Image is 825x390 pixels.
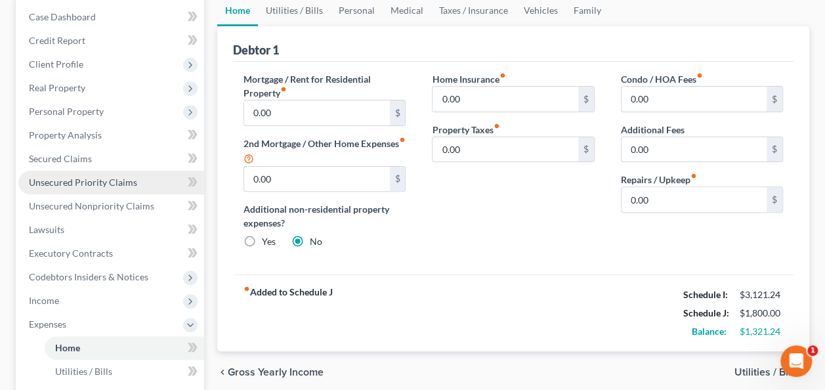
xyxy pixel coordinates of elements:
[622,137,767,162] input: --
[390,167,406,192] div: $
[692,326,727,337] strong: Balance:
[217,367,324,378] button: chevron_left Gross Yearly Income
[29,271,148,282] span: Codebtors Insiders & Notices
[18,29,204,53] a: Credit Report
[683,289,728,300] strong: Schedule I:
[740,307,783,320] div: $1,800.00
[29,129,102,141] span: Property Analysis
[45,336,204,360] a: Home
[29,35,85,46] span: Credit Report
[578,137,594,162] div: $
[433,137,578,162] input: --
[262,235,276,248] label: Yes
[29,200,154,211] span: Unsecured Nonpriority Claims
[390,100,406,125] div: $
[29,58,83,70] span: Client Profile
[244,100,389,125] input: --
[18,171,204,194] a: Unsecured Priority Claims
[18,123,204,147] a: Property Analysis
[807,345,818,356] span: 1
[29,153,92,164] span: Secured Claims
[29,11,96,22] span: Case Dashboard
[29,318,66,330] span: Expenses
[29,177,137,188] span: Unsecured Priority Claims
[767,87,782,112] div: $
[243,286,333,341] strong: Added to Schedule J
[244,167,389,192] input: --
[622,187,767,212] input: --
[780,345,812,377] iframe: Intercom live chat
[767,187,782,212] div: $
[243,72,406,100] label: Mortgage / Rent for Residential Property
[217,367,228,378] i: chevron_left
[432,123,499,137] label: Property Taxes
[29,106,104,117] span: Personal Property
[18,194,204,218] a: Unsecured Nonpriority Claims
[433,87,578,112] input: --
[243,286,250,292] i: fiber_manual_record
[740,325,783,338] div: $1,321.24
[18,5,204,29] a: Case Dashboard
[55,342,80,353] span: Home
[683,307,729,318] strong: Schedule J:
[621,123,685,137] label: Additional Fees
[493,123,499,129] i: fiber_manual_record
[690,173,697,179] i: fiber_manual_record
[621,72,703,86] label: Condo / HOA Fees
[29,224,64,235] span: Lawsuits
[243,137,406,166] label: 2nd Mortgage / Other Home Expenses
[18,218,204,242] a: Lawsuits
[29,295,59,306] span: Income
[228,367,324,378] span: Gross Yearly Income
[29,248,113,259] span: Executory Contracts
[696,72,703,79] i: fiber_manual_record
[734,367,799,378] span: Utilities / Bills
[18,147,204,171] a: Secured Claims
[55,366,112,377] span: Utilities / Bills
[18,242,204,265] a: Executory Contracts
[432,72,505,86] label: Home Insurance
[29,82,85,93] span: Real Property
[767,137,782,162] div: $
[740,288,783,301] div: $3,121.24
[621,173,697,186] label: Repairs / Upkeep
[45,360,204,383] a: Utilities / Bills
[233,42,279,58] div: Debtor 1
[622,87,767,112] input: --
[280,86,287,93] i: fiber_manual_record
[734,367,809,378] button: Utilities / Bills chevron_right
[310,235,322,248] label: No
[243,202,406,230] label: Additional non-residential property expenses?
[399,137,406,143] i: fiber_manual_record
[499,72,505,79] i: fiber_manual_record
[578,87,594,112] div: $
